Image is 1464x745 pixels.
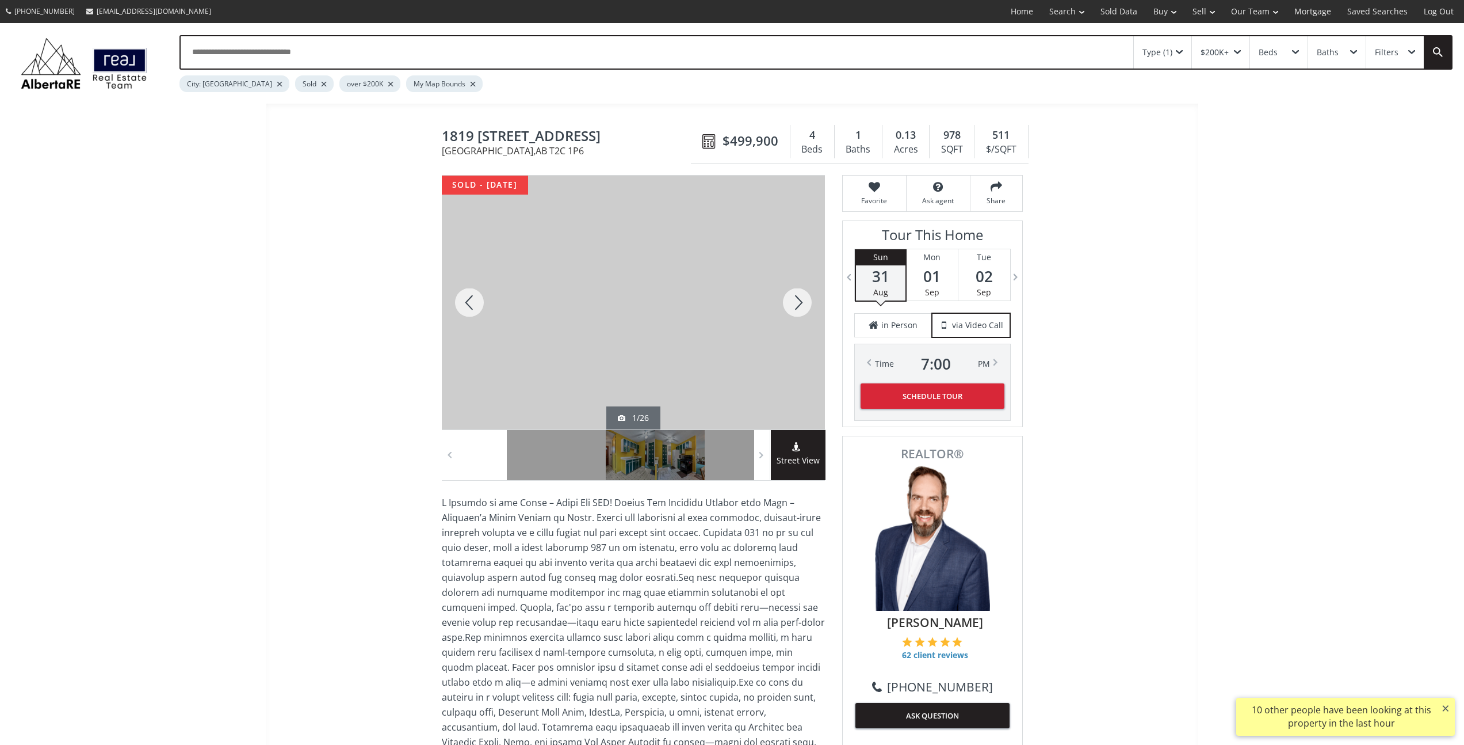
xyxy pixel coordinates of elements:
[179,75,289,92] div: City: [GEOGRAPHIC_DATA]
[977,287,991,298] span: Sep
[940,637,950,647] img: 4 of 5 stars
[442,128,691,146] span: 1819 76 Avenue SE
[771,454,825,467] span: Street View
[902,649,968,661] span: 62 client reviews
[943,128,961,143] span: 978
[952,637,962,647] img: 5 of 5 stars
[873,287,888,298] span: Aug
[856,249,905,265] div: Sun
[840,141,876,158] div: Baths
[97,6,211,16] span: [EMAIL_ADDRESS][DOMAIN_NAME]
[907,249,958,265] div: Mon
[907,268,958,284] span: 01
[888,141,923,158] div: Acres
[442,146,691,155] span: [GEOGRAPHIC_DATA] , AB T2C 1P6
[854,227,1011,249] h3: Tour This Home
[81,1,217,22] a: [EMAIL_ADDRESS][DOMAIN_NAME]
[848,196,900,206] span: Favorite
[902,637,912,647] img: 1 of 5 stars
[1436,698,1455,719] button: ×
[980,128,1022,143] div: 511
[875,356,990,372] div: Time PM
[861,383,1004,409] button: Schedule Tour
[1201,48,1229,56] div: $200K+
[406,75,483,92] div: My Map Bounds
[618,412,649,424] div: 1/26
[958,249,1010,265] div: Tue
[927,637,938,647] img: 3 of 5 stars
[921,356,951,372] span: 7 : 00
[1317,48,1339,56] div: Baths
[855,448,1010,460] span: REALTOR®
[976,196,1016,206] span: Share
[15,35,153,92] img: Logo
[442,176,825,429] div: 1819 76 Avenue SE Calgary, AB T2C 1P6 - Photo 1 of 26
[855,703,1010,728] button: ASK QUESTION
[339,75,400,92] div: over $200K
[915,637,925,647] img: 2 of 5 stars
[442,176,528,195] div: sold - [DATE]
[881,320,918,331] span: in Person
[796,141,828,158] div: Beds
[952,320,1003,331] span: via Video Call
[980,141,1022,158] div: $/SQFT
[723,132,778,150] span: $499,900
[925,287,939,298] span: Sep
[888,128,923,143] div: 0.13
[861,614,1010,631] span: [PERSON_NAME]
[912,196,964,206] span: Ask agent
[1242,704,1440,730] div: 10 other people have been looking at this property in the last hour
[935,141,968,158] div: SQFT
[840,128,876,143] div: 1
[1375,48,1398,56] div: Filters
[796,128,828,143] div: 4
[875,466,990,611] img: Photo of Gareth Hughes
[856,268,905,284] span: 31
[14,6,75,16] span: [PHONE_NUMBER]
[295,75,334,92] div: Sold
[958,268,1010,284] span: 02
[1142,48,1172,56] div: Type (1)
[1259,48,1278,56] div: Beds
[872,678,993,695] a: [PHONE_NUMBER]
